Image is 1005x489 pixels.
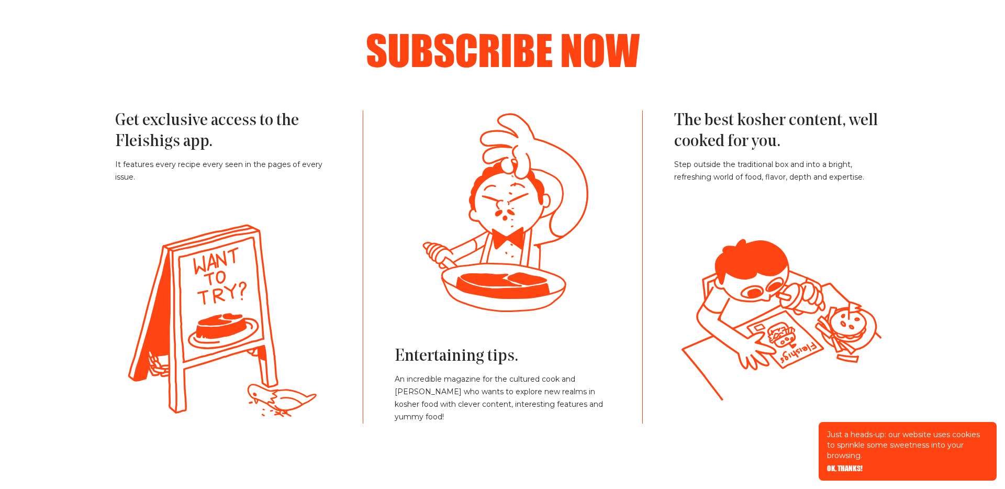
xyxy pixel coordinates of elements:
p: It features every recipe every seen in the pages of every issue. [115,159,331,184]
h2: Subscribe now [147,29,858,71]
h3: The best kosher content, well cooked for you. [674,110,890,152]
p: Step outside the traditional box and into a bright, refreshing world of food, flavor, depth and e... [674,159,890,184]
h3: Entertaining tips. [395,346,611,367]
button: OK, THANKS! [827,465,863,472]
p: An incredible magazine for the cultured cook and [PERSON_NAME] who wants to explore new realms in... [395,373,611,424]
h3: Get exclusive access to the Fleishigs app. [115,110,331,152]
p: Just a heads-up: our website uses cookies to sprinkle some sweetness into your browsing. [827,429,988,461]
